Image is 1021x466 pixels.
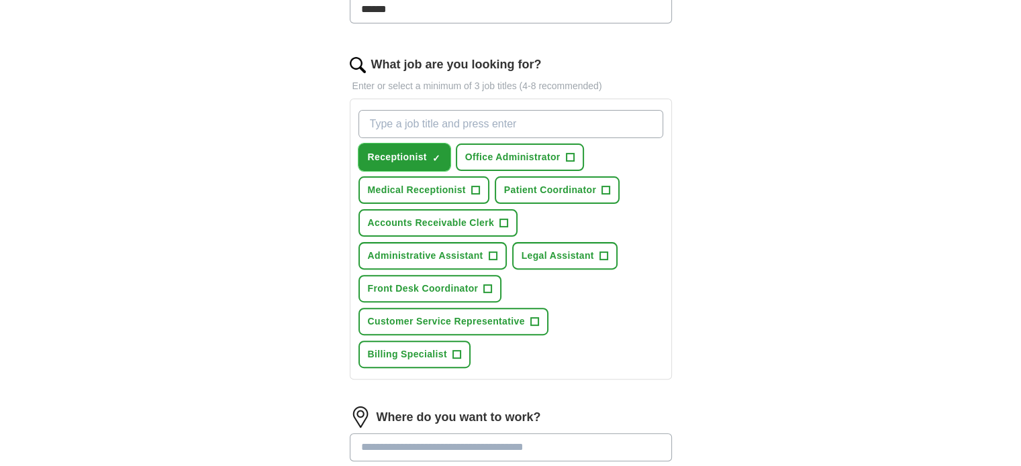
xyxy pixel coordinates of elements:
[358,110,663,138] input: Type a job title and press enter
[358,143,450,171] button: Receptionist✓
[358,275,502,302] button: Front Desk Coordinator
[465,150,561,164] span: Office Administrator
[358,242,507,270] button: Administrative Assistant
[432,153,440,164] span: ✓
[358,209,518,237] button: Accounts Receivable Clerk
[368,183,466,197] span: Medical Receptionist
[495,176,620,204] button: Patient Coordinator
[350,406,371,428] img: location.png
[368,249,483,263] span: Administrative Assistant
[512,242,618,270] button: Legal Assistant
[504,183,596,197] span: Patient Coordinator
[358,176,489,204] button: Medical Receptionist
[522,249,594,263] span: Legal Assistant
[350,57,366,73] img: search.png
[368,282,479,296] span: Front Desk Coordinator
[368,347,447,361] span: Billing Specialist
[368,216,495,230] span: Accounts Receivable Clerk
[377,408,541,426] label: Where do you want to work?
[358,308,548,335] button: Customer Service Representative
[371,56,542,74] label: What job are you looking for?
[358,341,471,368] button: Billing Specialist
[350,79,672,93] p: Enter or select a minimum of 3 job titles (4-8 recommended)
[368,150,427,164] span: Receptionist
[456,143,584,171] button: Office Administrator
[368,314,525,329] span: Customer Service Representative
